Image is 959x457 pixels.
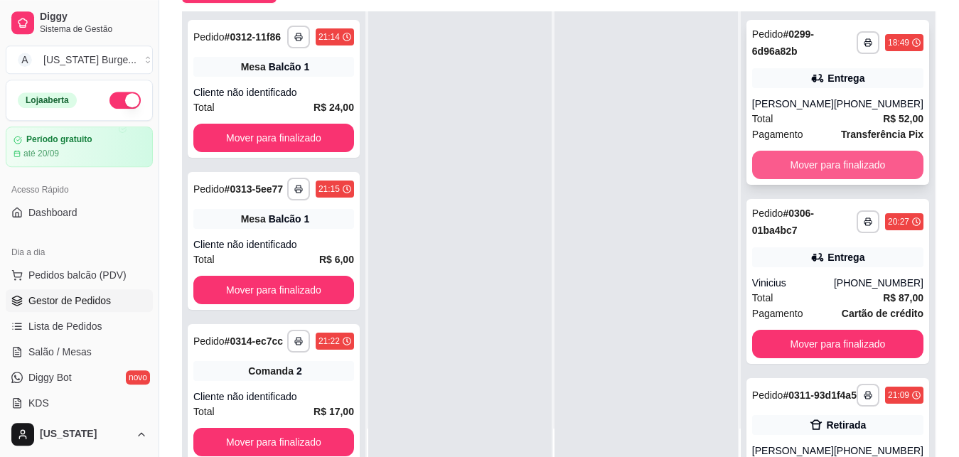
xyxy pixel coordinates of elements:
strong: Cartão de crédito [842,308,923,319]
span: Total [752,111,773,127]
div: 21:15 [318,183,340,195]
strong: # 0299-6d96a82b [752,28,814,57]
button: [US_STATE] [6,417,153,451]
button: Mover para finalizado [193,276,354,304]
strong: R$ 24,00 [314,102,354,113]
strong: # 0311-93d1f4a5 [783,389,857,401]
a: Dashboard [6,201,153,224]
span: Diggy Bot [28,370,72,385]
a: KDS [6,392,153,414]
a: Gestor de Pedidos [6,289,153,312]
a: Lista de Pedidos [6,315,153,338]
div: Cliente não identificado [193,389,354,404]
div: Retirada [826,418,866,432]
div: Balcão 1 [269,212,310,226]
span: Dashboard [28,205,77,220]
strong: R$ 17,00 [314,406,354,417]
article: Período gratuito [26,134,92,145]
div: Cliente não identificado [193,237,354,252]
span: Total [752,290,773,306]
div: 21:09 [888,389,909,401]
span: KDS [28,396,49,410]
a: Diggy Botnovo [6,366,153,389]
span: Comanda [248,364,294,378]
div: [PERSON_NAME] [752,97,834,111]
span: Pedidos balcão (PDV) [28,268,127,282]
strong: # 0306-01ba4bc7 [752,208,814,236]
div: 21:14 [318,31,340,43]
div: Dia a dia [6,241,153,264]
strong: R$ 52,00 [883,113,923,124]
span: Pedido [193,183,225,195]
span: Diggy [40,11,147,23]
span: Total [193,100,215,115]
span: A [18,53,32,67]
button: Mover para finalizado [193,428,354,456]
strong: R$ 6,00 [319,254,354,265]
span: Total [193,252,215,267]
div: [US_STATE] Burge ... [43,53,136,67]
span: Mesa [241,60,266,74]
span: [US_STATE] [40,428,130,441]
button: Select a team [6,45,153,74]
div: Entrega [827,71,864,85]
div: Balcão 1 [269,60,310,74]
span: Lista de Pedidos [28,319,102,333]
span: Mesa [241,212,266,226]
strong: # 0314-ec7cc [225,335,284,347]
div: Entrega [827,250,864,264]
div: Acesso Rápido [6,178,153,201]
div: Vinicius [752,276,834,290]
span: Gestor de Pedidos [28,294,111,308]
div: [PHONE_NUMBER] [834,276,923,290]
span: Pagamento [752,306,803,321]
strong: R$ 87,00 [883,292,923,303]
div: 20:27 [888,216,909,227]
span: Pedido [193,31,225,43]
span: Pedido [193,335,225,347]
span: Pedido [752,28,783,40]
strong: Transferência Pix [841,129,923,140]
div: 2 [296,364,302,378]
a: Período gratuitoaté 20/09 [6,127,153,167]
div: 21:22 [318,335,340,347]
strong: # 0312-11f86 [225,31,281,43]
span: Sistema de Gestão [40,23,147,35]
div: Loja aberta [18,92,77,108]
div: [PHONE_NUMBER] [834,97,923,111]
span: Total [193,404,215,419]
a: DiggySistema de Gestão [6,6,153,40]
div: 18:49 [888,37,909,48]
a: Salão / Mesas [6,340,153,363]
strong: # 0313-5ee77 [225,183,284,195]
span: Pedido [752,389,783,401]
article: até 20/09 [23,148,59,159]
span: Pedido [752,208,783,219]
button: Alterar Status [109,92,141,109]
div: Cliente não identificado [193,85,354,100]
button: Mover para finalizado [752,151,923,179]
button: Mover para finalizado [752,330,923,358]
button: Mover para finalizado [193,124,354,152]
span: Salão / Mesas [28,345,92,359]
button: Pedidos balcão (PDV) [6,264,153,286]
span: Pagamento [752,127,803,142]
